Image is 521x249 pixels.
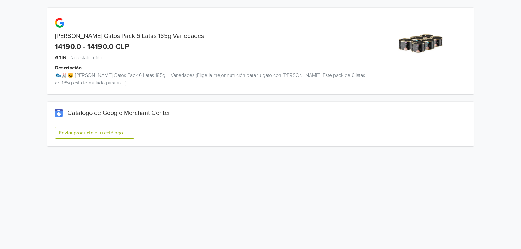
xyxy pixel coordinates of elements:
button: Enviar producto a tu catálogo [55,127,134,139]
img: product_image [397,20,444,68]
div: Catálogo de Google Merchant Center [55,109,466,117]
div: 14190.0 - 14190.0 CLP [55,42,129,51]
div: 🐟🐰🐱 [PERSON_NAME] Gatos Pack 6 Latas 185g – Variedades ¡Elige la mejor nutrición para tu gato con... [47,72,367,87]
span: No establecido [70,54,102,62]
div: Descripción [55,64,375,72]
span: GTIN: [55,54,68,62]
div: [PERSON_NAME] Gatos Pack 6 Latas 185g Variedades [47,32,367,40]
